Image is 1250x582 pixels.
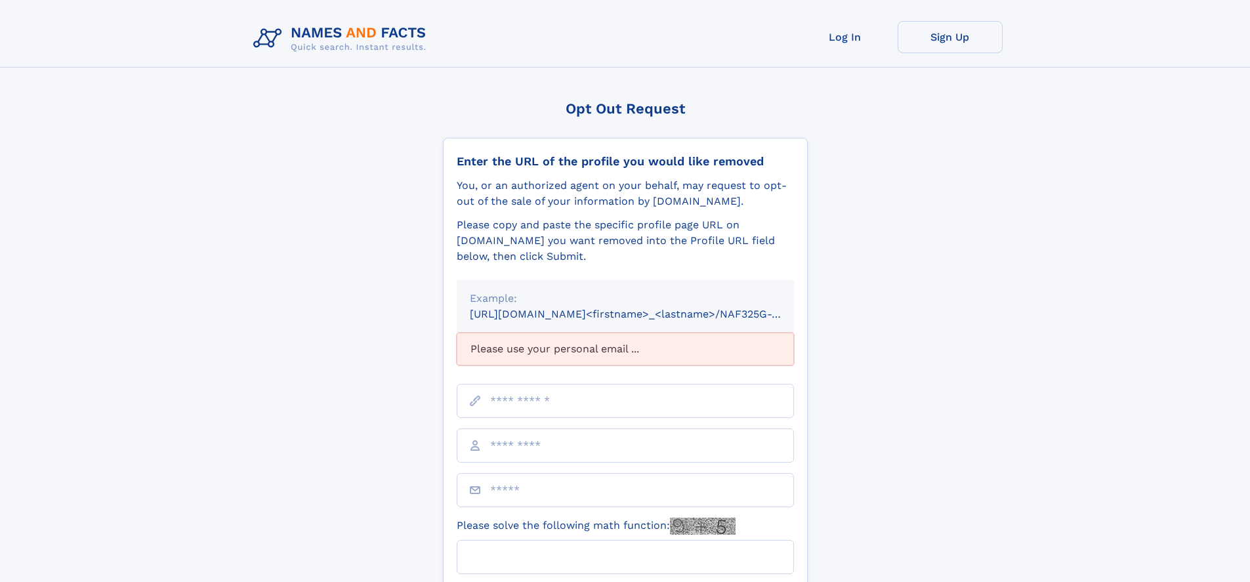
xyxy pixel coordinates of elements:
div: You, or an authorized agent on your behalf, may request to opt-out of the sale of your informatio... [457,178,794,209]
a: Log In [793,21,898,53]
div: Opt Out Request [443,100,808,117]
small: [URL][DOMAIN_NAME]<firstname>_<lastname>/NAF325G-xxxxxxxx [470,308,819,320]
a: Sign Up [898,21,1003,53]
div: Example: [470,291,781,306]
label: Please solve the following math function: [457,518,736,535]
div: Enter the URL of the profile you would like removed [457,154,794,169]
div: Please use your personal email ... [457,333,794,365]
img: Logo Names and Facts [248,21,437,56]
div: Please copy and paste the specific profile page URL on [DOMAIN_NAME] you want removed into the Pr... [457,217,794,264]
